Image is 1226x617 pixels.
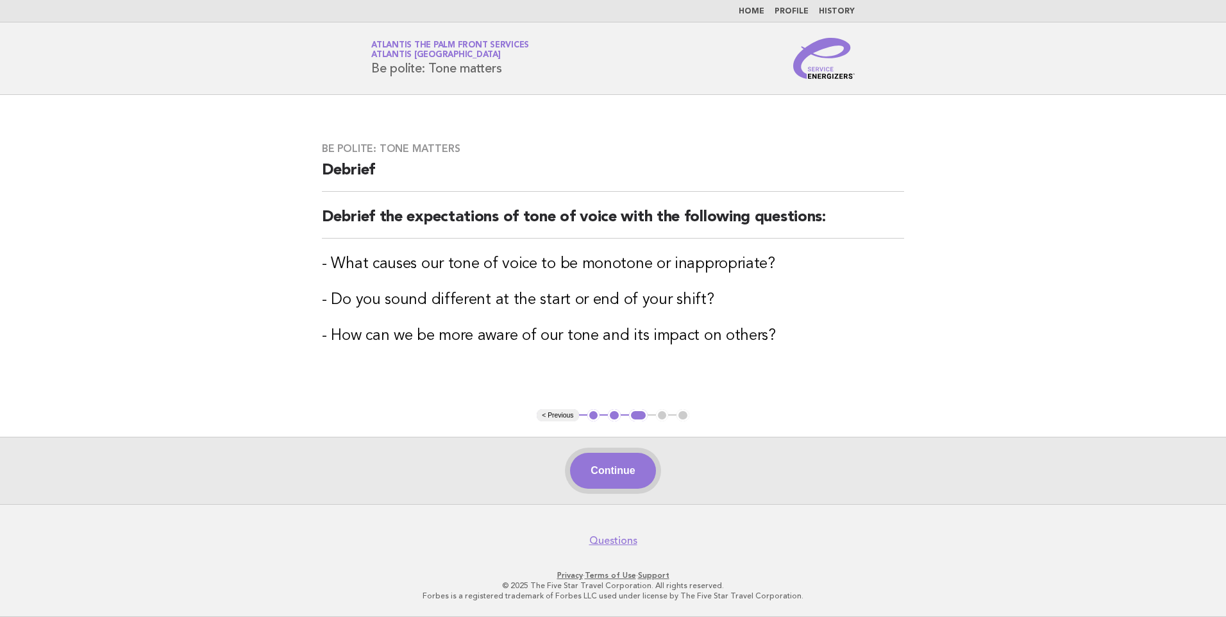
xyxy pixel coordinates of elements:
[629,409,648,422] button: 3
[221,570,1005,580] p: · ·
[775,8,809,15] a: Profile
[322,160,904,192] h2: Debrief
[537,409,578,422] button: < Previous
[371,42,529,75] h1: Be polite: Tone matters
[371,51,501,60] span: Atlantis [GEOGRAPHIC_DATA]
[371,41,529,59] a: Atlantis The Palm Front ServicesAtlantis [GEOGRAPHIC_DATA]
[819,8,855,15] a: History
[638,571,669,580] a: Support
[322,207,904,239] h2: Debrief the expectations of tone of voice with the following questions:
[221,591,1005,601] p: Forbes is a registered trademark of Forbes LLC used under license by The Five Star Travel Corpora...
[589,534,637,547] a: Questions
[585,571,636,580] a: Terms of Use
[322,290,904,310] h3: - Do you sound different at the start or end of your shift?
[322,326,904,346] h3: - How can we be more aware of our tone and its impact on others?
[793,38,855,79] img: Service Energizers
[739,8,764,15] a: Home
[587,409,600,422] button: 1
[221,580,1005,591] p: © 2025 The Five Star Travel Corporation. All rights reserved.
[322,254,904,275] h3: - What causes our tone of voice to be monotone or inappropriate?
[557,571,583,580] a: Privacy
[570,453,655,489] button: Continue
[322,142,904,155] h3: Be polite: Tone matters
[608,409,621,422] button: 2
